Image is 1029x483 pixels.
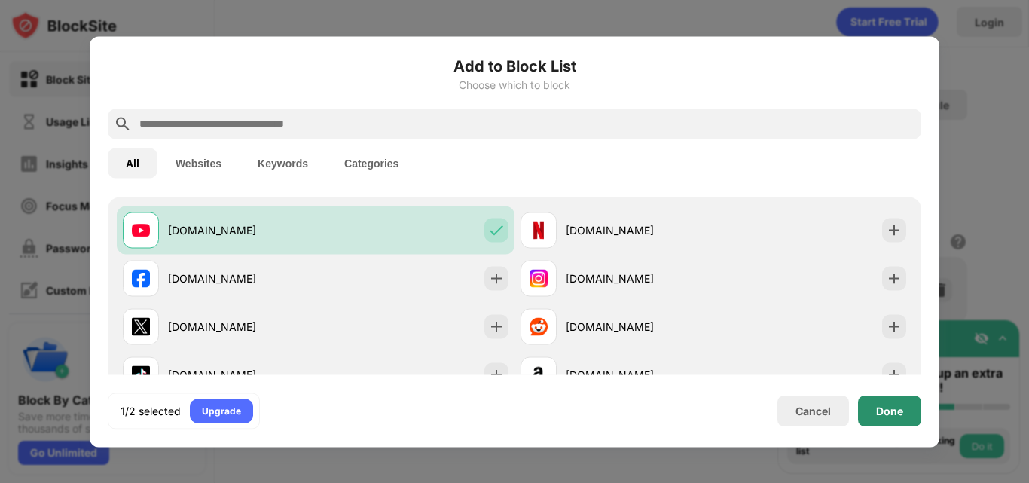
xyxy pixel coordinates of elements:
img: favicons [132,269,150,287]
div: [DOMAIN_NAME] [566,271,713,286]
div: [DOMAIN_NAME] [168,222,316,238]
div: Choose which to block [108,78,921,90]
div: Upgrade [202,403,241,418]
h6: Add to Block List [108,54,921,77]
div: Cancel [795,405,831,417]
button: Websites [157,148,240,178]
div: [DOMAIN_NAME] [168,319,316,335]
button: All [108,148,157,178]
img: favicons [530,317,548,335]
img: favicons [530,365,548,384]
div: [DOMAIN_NAME] [566,319,713,335]
div: Done [876,405,903,417]
button: Keywords [240,148,326,178]
img: favicons [132,317,150,335]
img: search.svg [114,115,132,133]
img: favicons [132,221,150,239]
div: 1/2 selected [121,403,181,418]
img: favicons [530,221,548,239]
button: Categories [326,148,417,178]
div: [DOMAIN_NAME] [168,271,316,286]
div: [DOMAIN_NAME] [566,222,713,238]
img: favicons [132,365,150,384]
div: [DOMAIN_NAME] [566,367,713,383]
div: [DOMAIN_NAME] [168,367,316,383]
img: favicons [530,269,548,287]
